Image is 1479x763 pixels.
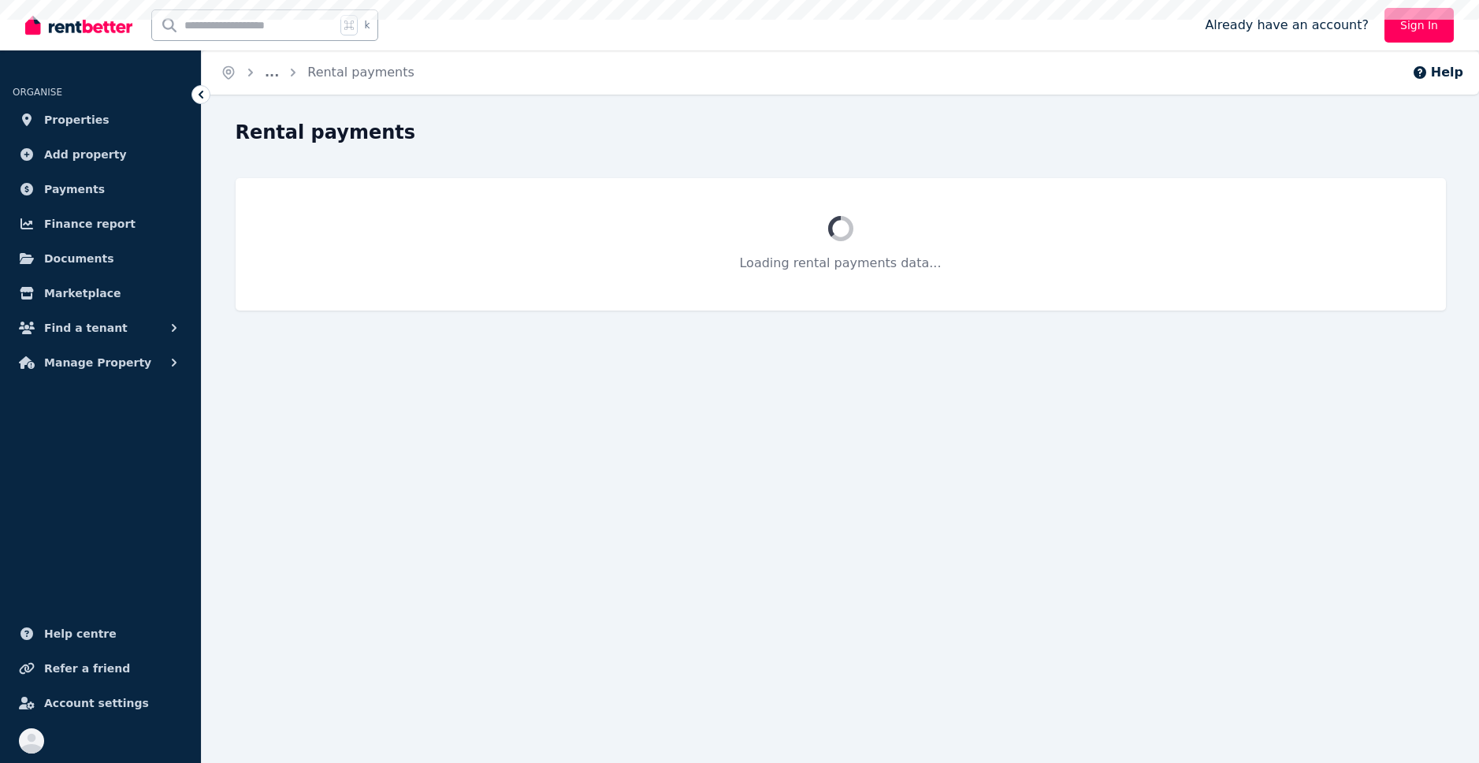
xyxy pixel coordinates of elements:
span: Refer a friend [44,659,130,678]
a: Documents [13,243,188,274]
a: Rental payments [307,65,414,80]
span: Marketplace [44,284,121,303]
span: ORGANISE [13,87,62,98]
button: Help [1412,63,1463,82]
span: Help centre [44,624,117,643]
img: RentBetter [25,13,132,37]
a: Marketplace [13,277,188,309]
a: Refer a friend [13,653,188,684]
a: Payments [13,173,188,205]
span: k [364,19,370,32]
a: Finance report [13,208,188,240]
span: Add property [44,145,127,164]
span: Already have an account? [1205,16,1369,35]
span: Find a tenant [44,318,128,337]
a: Sign In [1384,8,1454,43]
span: Manage Property [44,353,151,372]
span: Properties [44,110,110,129]
span: Payments [44,180,105,199]
h1: Rental payments [236,120,416,145]
p: Loading rental payments data... [273,254,1408,273]
span: Documents [44,249,114,268]
button: Manage Property [13,347,188,378]
button: Find a tenant [13,312,188,344]
a: ... [265,65,279,80]
a: Help centre [13,618,188,649]
span: Account settings [44,694,149,713]
span: Finance report [44,214,136,233]
a: Account settings [13,687,188,719]
a: Properties [13,104,188,136]
nav: Breadcrumb [202,50,433,95]
a: Add property [13,139,188,170]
